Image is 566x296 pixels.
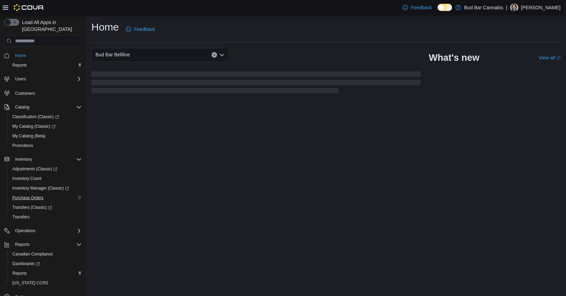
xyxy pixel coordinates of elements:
[10,203,82,212] span: Transfers (Classic)
[1,155,84,164] button: Inventory
[1,226,84,236] button: Operations
[123,22,158,36] a: Feedback
[7,269,84,278] button: Reports
[12,155,35,163] button: Inventory
[134,26,155,33] span: Feedback
[12,240,32,249] button: Reports
[10,269,30,277] a: Reports
[15,228,35,234] span: Operations
[7,203,84,212] a: Transfers (Classic)
[10,113,62,121] a: Classification (Classic)
[15,91,35,96] span: Customers
[1,74,84,84] button: Users
[12,103,82,111] span: Catalog
[12,214,30,220] span: Transfers
[14,4,44,11] img: Cova
[539,55,561,60] a: View allExternal link
[7,212,84,222] button: Transfers
[506,3,507,12] p: |
[12,166,57,172] span: Adjustments (Classic)
[10,141,36,150] a: Promotions
[12,114,59,119] span: Classification (Classic)
[7,122,84,131] a: My Catalog (Classic)
[91,20,119,34] h1: Home
[10,174,44,183] a: Inventory Count
[12,271,27,276] span: Reports
[12,89,82,97] span: Customers
[12,280,48,286] span: [US_STATE] CCRS
[429,52,479,63] h2: What's new
[10,174,82,183] span: Inventory Count
[12,195,44,201] span: Purchase Orders
[510,3,518,12] div: Doug W
[10,250,56,258] a: Canadian Compliance
[10,132,82,140] span: My Catalog (Beta)
[19,19,82,33] span: Load All Apps in [GEOGRAPHIC_DATA]
[95,50,130,59] span: Bud Bar Beltline
[10,213,32,221] a: Transfers
[7,131,84,141] button: My Catalog (Beta)
[15,104,29,110] span: Catalog
[12,251,53,257] span: Canadian Compliance
[7,259,84,269] a: Dashboards
[12,51,82,60] span: Home
[12,176,42,181] span: Inventory Count
[12,240,82,249] span: Reports
[15,76,26,82] span: Users
[464,3,503,12] p: Bud Bar Cannabis
[7,249,84,259] button: Canadian Compliance
[12,261,40,266] span: Dashboards
[10,203,55,212] a: Transfers (Classic)
[10,194,82,202] span: Purchase Orders
[10,61,30,69] a: Reports
[15,53,26,58] span: Home
[10,269,82,277] span: Reports
[10,61,82,69] span: Reports
[10,141,82,150] span: Promotions
[12,75,29,83] button: Users
[7,112,84,122] a: Classification (Classic)
[7,60,84,70] button: Reports
[1,240,84,249] button: Reports
[12,52,29,60] a: Home
[1,102,84,112] button: Catalog
[12,103,32,111] button: Catalog
[7,164,84,174] a: Adjustments (Classic)
[10,260,82,268] span: Dashboards
[12,143,33,148] span: Promotions
[12,89,38,98] a: Customers
[400,1,434,14] a: Feedback
[1,50,84,60] button: Home
[212,52,217,58] button: Clear input
[12,227,38,235] button: Operations
[1,88,84,98] button: Customers
[12,185,69,191] span: Inventory Manager (Classic)
[12,205,52,210] span: Transfers (Classic)
[12,227,82,235] span: Operations
[15,242,30,247] span: Reports
[438,4,452,11] input: Dark Mode
[7,174,84,183] button: Inventory Count
[10,279,82,287] span: Washington CCRS
[556,56,561,60] svg: External link
[7,183,84,193] a: Inventory Manager (Classic)
[12,75,82,83] span: Users
[12,124,56,129] span: My Catalog (Classic)
[10,165,60,173] a: Adjustments (Classic)
[12,133,46,139] span: My Catalog (Beta)
[10,250,82,258] span: Canadian Compliance
[91,73,421,95] span: Loading
[219,52,225,58] button: Open list of options
[7,141,84,150] button: Promotions
[12,62,27,68] span: Reports
[10,184,82,192] span: Inventory Manager (Classic)
[10,194,46,202] a: Purchase Orders
[10,260,43,268] a: Dashboards
[411,4,432,11] span: Feedback
[7,278,84,288] button: [US_STATE] CCRS
[10,122,58,130] a: My Catalog (Classic)
[10,132,48,140] a: My Catalog (Beta)
[10,213,82,221] span: Transfers
[10,122,82,130] span: My Catalog (Classic)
